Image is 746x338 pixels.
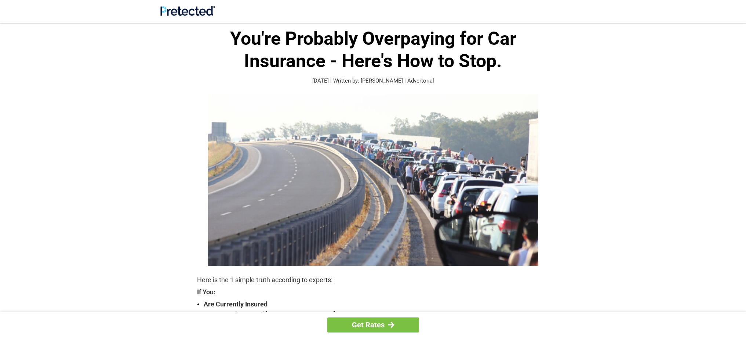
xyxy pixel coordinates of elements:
[197,77,549,85] p: [DATE] | Written by: [PERSON_NAME] | Advertorial
[197,28,549,72] h1: You're Probably Overpaying for Car Insurance - Here's How to Stop.
[197,275,549,285] p: Here is the 1 simple truth according to experts:
[160,6,215,16] img: Site Logo
[197,289,549,295] strong: If You:
[327,317,419,332] a: Get Rates
[160,10,215,17] a: Site Logo
[204,299,549,309] strong: Are Currently Insured
[204,309,549,320] strong: Are Over The Age Of [DEMOGRAPHIC_DATA]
